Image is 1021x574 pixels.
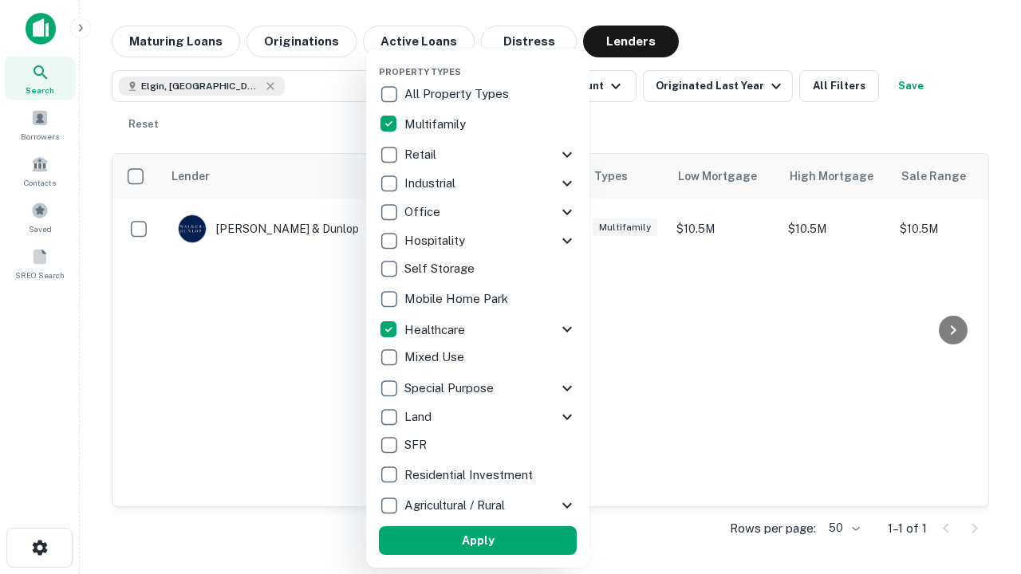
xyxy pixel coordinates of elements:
[404,145,440,164] p: Retail
[404,174,459,193] p: Industrial
[379,315,577,344] div: Healthcare
[404,496,508,515] p: Agricultural / Rural
[404,466,536,485] p: Residential Investment
[379,169,577,198] div: Industrial
[379,198,577,226] div: Office
[404,231,468,250] p: Hospitality
[941,446,1021,523] iframe: Chat Widget
[404,435,430,454] p: SFR
[404,379,497,398] p: Special Purpose
[379,226,577,255] div: Hospitality
[404,259,478,278] p: Self Storage
[379,526,577,555] button: Apply
[379,491,577,520] div: Agricultural / Rural
[404,202,443,222] p: Office
[379,67,461,77] span: Property Types
[404,85,512,104] p: All Property Types
[404,407,435,427] p: Land
[379,403,577,431] div: Land
[379,374,577,403] div: Special Purpose
[404,115,469,134] p: Multifamily
[404,320,468,340] p: Healthcare
[404,289,511,309] p: Mobile Home Park
[379,140,577,169] div: Retail
[404,348,467,367] p: Mixed Use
